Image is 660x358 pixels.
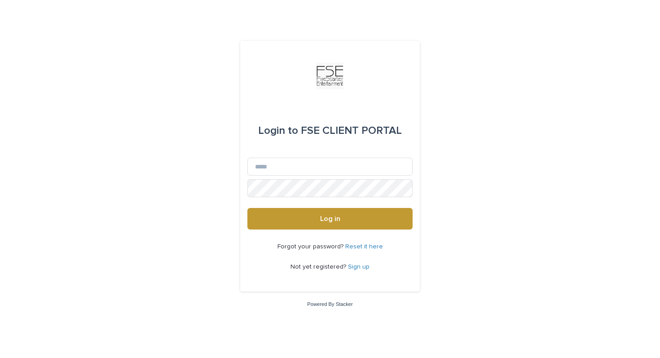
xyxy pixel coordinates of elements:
span: Forgot your password? [277,243,345,250]
span: Not yet registered? [290,264,348,270]
a: Powered By Stacker [307,301,352,307]
span: Login to [258,125,298,136]
span: Log in [320,215,340,222]
a: Reset it here [345,243,383,250]
div: FSE CLIENT PORTAL [258,118,402,143]
img: Km9EesSdRbS9ajqhBzyo [317,62,343,89]
button: Log in [247,208,413,230]
a: Sign up [348,264,370,270]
